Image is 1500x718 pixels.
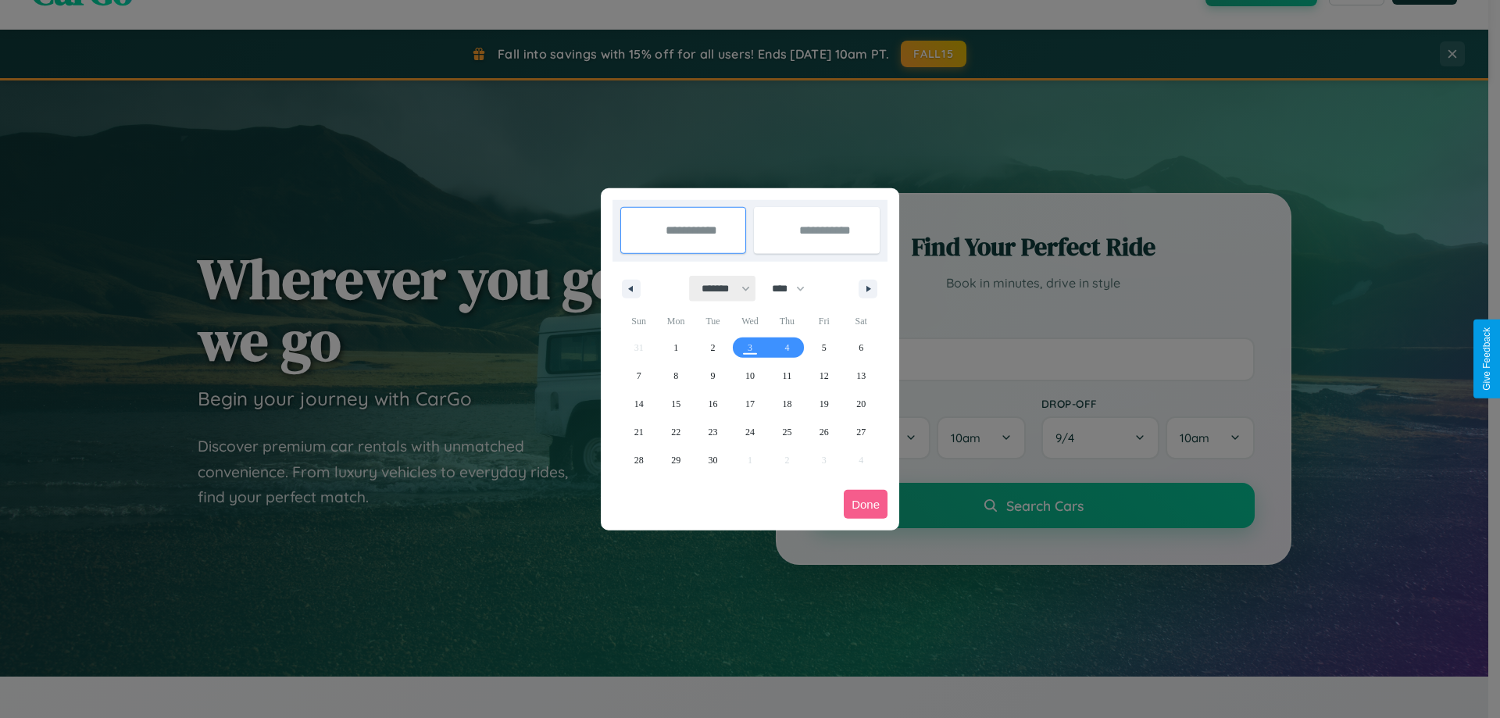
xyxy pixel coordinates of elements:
span: Tue [695,309,731,334]
button: 13 [843,362,880,390]
span: 18 [782,390,791,418]
button: 2 [695,334,731,362]
button: 11 [769,362,805,390]
span: 28 [634,446,644,474]
span: Wed [731,309,768,334]
button: 3 [731,334,768,362]
span: 6 [859,334,863,362]
span: 13 [856,362,866,390]
button: 30 [695,446,731,474]
span: 10 [745,362,755,390]
button: 18 [769,390,805,418]
button: 29 [657,446,694,474]
button: 7 [620,362,657,390]
button: 26 [805,418,842,446]
button: 17 [731,390,768,418]
span: 4 [784,334,789,362]
span: 24 [745,418,755,446]
button: 14 [620,390,657,418]
button: 27 [843,418,880,446]
button: 16 [695,390,731,418]
span: Sat [843,309,880,334]
span: 8 [673,362,678,390]
button: Done [844,490,887,519]
button: 6 [843,334,880,362]
span: 7 [637,362,641,390]
button: 24 [731,418,768,446]
span: 14 [634,390,644,418]
span: 3 [748,334,752,362]
button: 28 [620,446,657,474]
button: 12 [805,362,842,390]
span: 20 [856,390,866,418]
button: 22 [657,418,694,446]
span: 11 [783,362,792,390]
button: 21 [620,418,657,446]
span: 9 [711,362,716,390]
span: 22 [671,418,680,446]
span: 27 [856,418,866,446]
button: 5 [805,334,842,362]
button: 25 [769,418,805,446]
span: 2 [711,334,716,362]
span: Thu [769,309,805,334]
span: 19 [820,390,829,418]
span: 15 [671,390,680,418]
button: 4 [769,334,805,362]
button: 9 [695,362,731,390]
span: 17 [745,390,755,418]
button: 19 [805,390,842,418]
span: 23 [709,418,718,446]
span: 16 [709,390,718,418]
button: 23 [695,418,731,446]
button: 8 [657,362,694,390]
span: 12 [820,362,829,390]
span: Mon [657,309,694,334]
span: 26 [820,418,829,446]
span: 5 [822,334,827,362]
button: 10 [731,362,768,390]
div: Give Feedback [1481,327,1492,391]
span: Sun [620,309,657,334]
span: 21 [634,418,644,446]
button: 20 [843,390,880,418]
span: 30 [709,446,718,474]
button: 1 [657,334,694,362]
span: 1 [673,334,678,362]
span: 29 [671,446,680,474]
span: 25 [782,418,791,446]
span: Fri [805,309,842,334]
button: 15 [657,390,694,418]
